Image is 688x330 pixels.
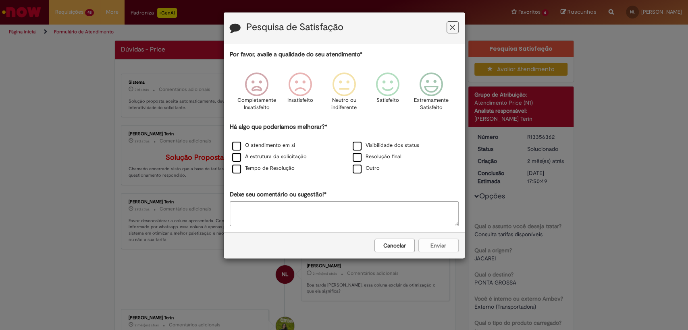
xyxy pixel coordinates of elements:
label: Resolução final [353,153,401,161]
label: Deixe seu comentário ou sugestão!* [230,190,326,199]
p: Extremamente Satisfeito [414,97,449,111]
label: Por favor, avalie a qualidade do seu atendimento* [230,50,362,59]
div: Insatisfeito [280,66,321,122]
p: Insatisfeito [287,97,313,104]
div: Neutro ou indiferente [323,66,364,122]
button: Cancelar [374,239,415,252]
label: Tempo de Resolução [232,165,295,172]
div: Completamente Insatisfeito [236,66,277,122]
label: Outro [353,165,380,172]
div: Extremamente Satisfeito [411,66,452,122]
p: Satisfeito [376,97,399,104]
label: Visibilidade dos status [353,142,419,149]
div: Há algo que poderíamos melhorar?* [230,123,459,175]
label: A estrutura da solicitação [232,153,307,161]
p: Completamente Insatisfeito [237,97,276,111]
label: Pesquisa de Satisfação [246,22,343,33]
p: Neutro ou indiferente [329,97,358,111]
label: O atendimento em si [232,142,295,149]
div: Satisfeito [367,66,408,122]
